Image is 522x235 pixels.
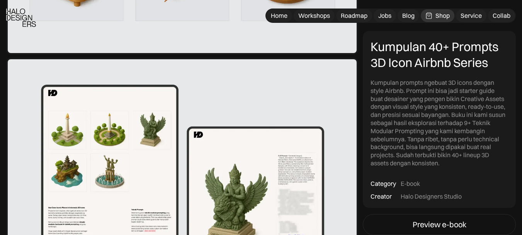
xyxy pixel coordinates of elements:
div: Creator [371,192,392,201]
div: Workshops [298,12,330,20]
div: Home [271,12,287,20]
a: Home [266,9,292,22]
div: Roadmap [341,12,367,20]
div: Kumpulan prompts ngebuat 3D icons dengan style Airbnb. Prompt ini bisa jadi starter guide buat de... [371,79,508,167]
div: Category [371,180,396,188]
a: Collab [488,9,515,22]
div: Shop [435,12,450,20]
div: Halo Designers Studio [401,192,462,201]
a: Service [456,9,486,22]
a: Roadmap [336,9,372,22]
a: Workshops [294,9,335,22]
a: Shop [421,9,454,22]
div: E-book [401,180,420,188]
div: Collab [493,12,510,20]
div: Kumpulan 40+ Prompts 3D Icon Airbnb Series [371,39,508,71]
div: Jobs [378,12,391,20]
div: Service [461,12,482,20]
a: Jobs [374,9,396,22]
a: Blog [398,9,419,22]
div: Blog [402,12,415,20]
div: Preview e-book [413,220,466,230]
